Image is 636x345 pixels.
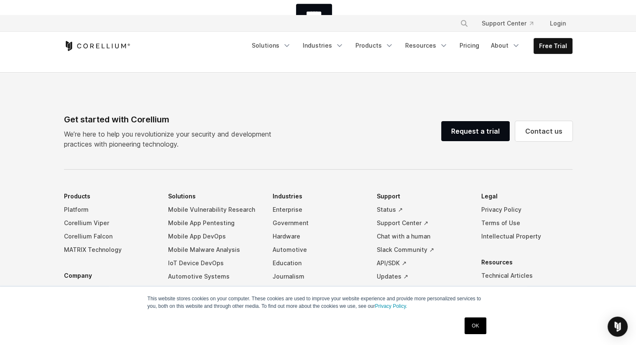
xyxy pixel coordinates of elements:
[273,216,364,230] a: Government
[441,121,510,141] a: Request a trial
[64,216,155,230] a: Corellium Viper
[543,16,572,31] a: Login
[168,203,259,216] a: Mobile Vulnerability Research
[168,230,259,243] a: Mobile App DevOps
[64,203,155,216] a: Platform
[247,38,572,54] div: Navigation Menu
[377,203,468,216] a: Status ↗
[400,38,453,53] a: Resources
[64,129,278,149] p: We’re here to help you revolutionize your security and development practices with pioneering tech...
[450,16,572,31] div: Navigation Menu
[168,216,259,230] a: Mobile App Pentesting
[377,243,468,256] a: Slack Community ↗
[486,38,525,53] a: About
[273,270,364,283] a: Journalism
[273,243,364,256] a: Automotive
[64,282,155,296] a: About
[64,243,155,256] a: MATRIX Technology
[273,230,364,243] a: Hardware
[168,270,259,283] a: Automotive Systems
[465,317,486,334] a: OK
[375,303,407,309] a: Privacy Policy.
[168,256,259,270] a: IoT Device DevOps
[377,256,468,270] a: API/SDK ↗
[475,16,540,31] a: Support Center
[515,121,572,141] a: Contact us
[64,230,155,243] a: Corellium Falcon
[298,38,349,53] a: Industries
[377,230,468,243] a: Chat with a human
[64,41,130,51] a: Corellium Home
[273,256,364,270] a: Education
[481,230,572,243] a: Intellectual Property
[455,38,484,53] a: Pricing
[481,216,572,230] a: Terms of Use
[534,38,572,53] a: Free Trial
[148,295,489,310] p: This website stores cookies on your computer. These cookies are used to improve your website expe...
[64,113,278,126] div: Get started with Corellium
[481,269,572,282] a: Technical Articles
[481,282,572,296] a: Webinars & Events
[247,38,296,53] a: Solutions
[350,38,398,53] a: Products
[457,16,472,31] button: Search
[377,270,468,283] a: Updates ↗
[168,283,259,297] a: Arm Virtual Hardware ↗
[608,317,628,337] div: Open Intercom Messenger
[481,203,572,216] a: Privacy Policy
[168,243,259,256] a: Mobile Malware Analysis
[273,203,364,216] a: Enterprise
[377,216,468,230] a: Support Center ↗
